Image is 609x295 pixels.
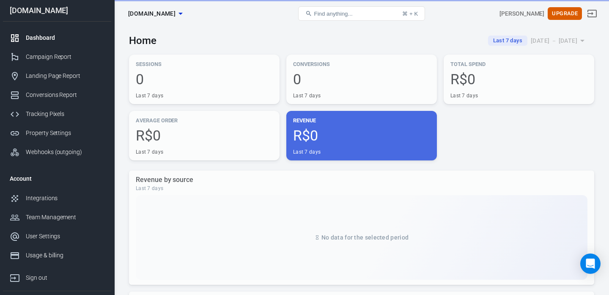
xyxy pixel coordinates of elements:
div: Campaign Report [26,52,104,61]
div: Webhooks (outgoing) [26,148,104,157]
span: bioslim.site [128,8,176,19]
a: Usage & billing [3,246,111,265]
div: Property Settings [26,129,104,138]
div: Sign out [26,273,104,282]
button: Upgrade [548,7,582,20]
div: [DOMAIN_NAME] [3,7,111,14]
a: Tracking Pixels [3,105,111,124]
div: Landing Page Report [26,72,104,80]
a: Campaign Report [3,47,111,66]
a: Team Management [3,208,111,227]
a: Conversions Report [3,85,111,105]
div: ⌘ + K [402,11,418,17]
div: User Settings [26,232,104,241]
h3: Home [129,35,156,47]
a: Dashboard [3,28,111,47]
div: Open Intercom Messenger [580,254,601,274]
button: [DOMAIN_NAME] [125,6,186,22]
a: Landing Page Report [3,66,111,85]
a: Webhooks (outgoing) [3,143,111,162]
a: User Settings [3,227,111,246]
a: Integrations [3,189,111,208]
div: Usage & billing [26,251,104,260]
a: Sign out [582,3,602,24]
div: Conversions Report [26,91,104,99]
a: Sign out [3,265,111,287]
div: Account id: 0V08PxNB [499,9,544,18]
div: Team Management [26,213,104,222]
div: Integrations [26,194,104,203]
button: Find anything...⌘ + K [298,6,425,21]
div: Tracking Pixels [26,110,104,119]
li: Account [3,168,111,189]
div: Dashboard [26,33,104,42]
a: Property Settings [3,124,111,143]
span: Find anything... [314,11,352,17]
